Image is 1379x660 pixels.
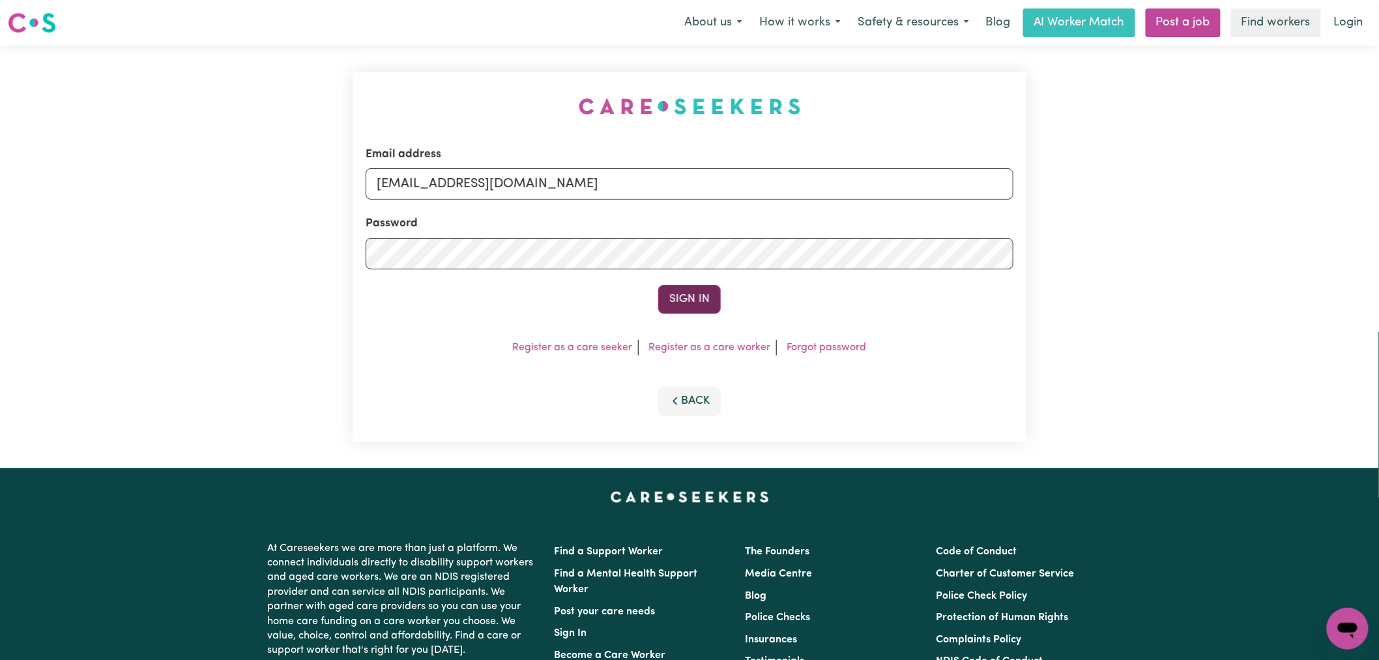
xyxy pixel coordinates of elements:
[611,492,769,502] a: Careseekers home page
[936,591,1028,601] a: Police Check Policy
[554,569,697,595] a: Find a Mental Health Support Worker
[676,9,751,37] button: About us
[8,8,56,38] a: Careseekers logo
[751,9,849,37] button: How it works
[745,547,809,557] a: The Founders
[745,612,810,623] a: Police Checks
[936,635,1022,645] a: Complaints Policy
[366,215,418,232] label: Password
[8,11,56,35] img: Careseekers logo
[513,342,633,353] a: Register as a care seeker
[787,342,867,353] a: Forgot password
[658,387,721,415] button: Back
[366,146,441,163] label: Email address
[849,9,978,37] button: Safety & resources
[1231,8,1321,37] a: Find workers
[745,591,766,601] a: Blog
[1023,8,1135,37] a: AI Worker Match
[745,569,812,579] a: Media Centre
[978,8,1018,37] a: Blog
[936,612,1069,623] a: Protection of Human Rights
[936,569,1075,579] a: Charter of Customer Service
[1327,608,1369,650] iframe: Button to launch messaging window
[554,628,587,638] a: Sign In
[936,547,1017,557] a: Code of Conduct
[554,547,663,557] a: Find a Support Worker
[366,168,1013,200] input: Email address
[658,285,721,314] button: Sign In
[1326,8,1371,37] a: Login
[745,635,797,645] a: Insurances
[1146,8,1221,37] a: Post a job
[554,607,655,617] a: Post your care needs
[649,342,771,353] a: Register as a care worker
